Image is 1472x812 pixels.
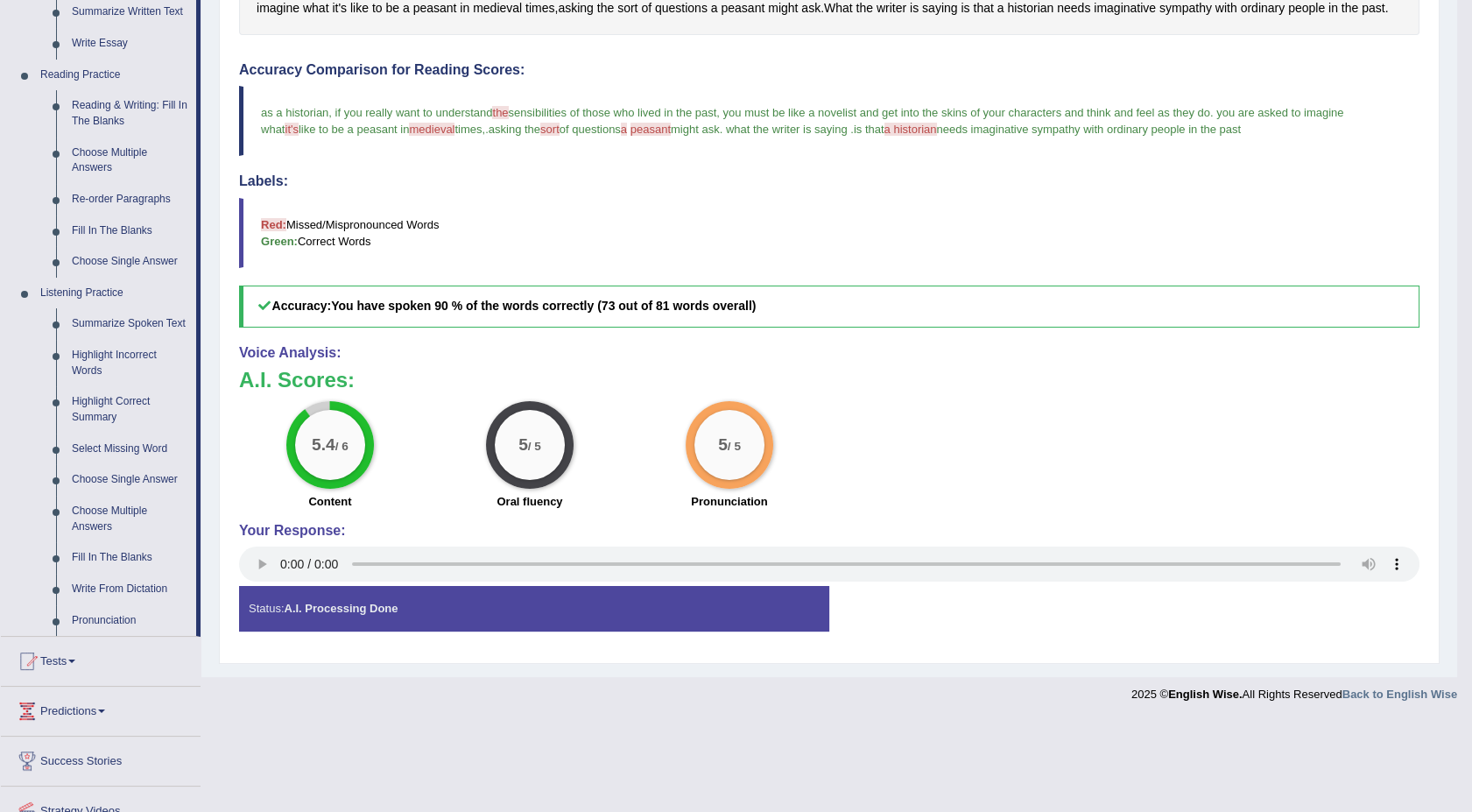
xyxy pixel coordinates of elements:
span: sort [540,123,560,136]
a: Fill In The Blanks [64,542,196,574]
span: sensibilities of those who lived in the past, you must be like a novelist and get into the skins ... [261,106,1347,136]
span: peasant [630,123,671,136]
span: . [850,123,854,136]
a: Success Stories [1,737,201,780]
a: Pronunciation [64,605,196,637]
span: it's [285,123,298,136]
h4: Your Response: [239,523,1419,539]
span: what the writer is saying [726,123,848,136]
a: Choose Multiple Answers [64,138,196,184]
label: Oral fluency [497,493,562,510]
small: / 5 [528,440,541,453]
a: Summarize Spoken Text [64,308,196,340]
a: Highlight Correct Summary [64,386,196,433]
h5: Accuracy: [239,286,1419,327]
h4: Labels: [239,173,1419,189]
a: Choose Single Answer [64,464,196,496]
a: Choose Multiple Answers [64,496,196,542]
strong: English Wise. [1168,688,1242,701]
span: . [485,123,489,136]
h4: Voice Analysis: [239,345,1419,361]
a: Tests [1,637,201,681]
a: Write From Dictation [64,574,196,605]
small: / 5 [728,440,741,453]
span: medieval [409,123,454,136]
a: Re-order Paragraphs [64,184,196,215]
big: 5 [718,434,728,454]
a: Reading & Writing: Fill In The Blanks [64,90,196,137]
a: Predictions [1,687,201,731]
a: Select Missing Word [64,434,196,465]
span: is that [854,123,884,136]
span: might ask [671,123,720,136]
label: Pronunciation [691,493,767,510]
div: 2025 © All Rights Reserved [1131,677,1457,703]
small: / 6 [335,440,349,453]
b: Green: [261,235,298,248]
span: . [720,123,723,136]
span: of questions [560,123,621,136]
b: A.I. Scores: [239,368,355,392]
strong: A.I. Processing Done [284,602,398,615]
blockquote: Missed/Mispronounced Words Correct Words [239,198,1419,268]
a: Write Essay [64,28,196,60]
span: as a historian, if you really want to understand [261,106,492,119]
span: a historian [884,123,937,136]
big: 5.4 [312,434,335,454]
span: times [454,123,482,136]
a: Choose Single Answer [64,246,196,278]
span: a [621,123,627,136]
span: needs imaginative sympathy with ordinary people in the past [937,123,1242,136]
label: Content [308,493,351,510]
a: Listening Practice [32,278,196,309]
big: 5 [518,434,528,454]
h4: Accuracy Comparison for Reading Scores: [239,62,1419,78]
a: Fill In The Blanks [64,215,196,247]
span: like to be a peasant in [299,123,409,136]
a: Highlight Incorrect Words [64,340,196,386]
a: Back to English Wise [1342,688,1457,701]
span: the [492,106,508,119]
span: asking the [489,123,540,136]
div: Status: [239,586,829,631]
b: Red: [261,218,286,231]
a: Reading Practice [32,60,196,91]
span: , [482,123,486,136]
b: You have spoken 90 % of the words correctly (73 out of 81 words overall) [331,299,756,313]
